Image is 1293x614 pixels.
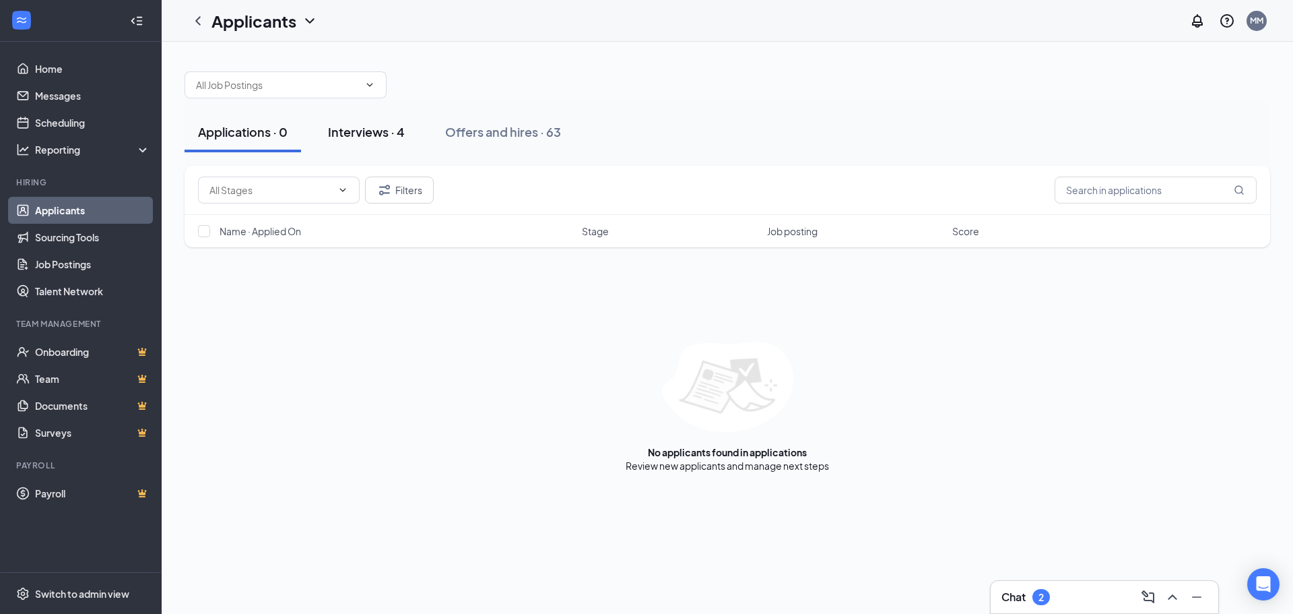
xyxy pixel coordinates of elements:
a: Home [35,55,150,82]
div: Review new applicants and manage next steps [626,459,829,472]
svg: WorkstreamLogo [15,13,28,27]
button: ComposeMessage [1137,586,1159,608]
input: All Stages [209,183,332,197]
svg: Analysis [16,143,30,156]
svg: QuestionInfo [1219,13,1235,29]
span: Stage [582,224,609,238]
a: TeamCrown [35,365,150,392]
svg: Settings [16,587,30,601]
svg: MagnifyingGlass [1234,185,1245,195]
svg: ChevronLeft [190,13,206,29]
a: SurveysCrown [35,419,150,446]
a: Scheduling [35,109,150,136]
svg: Notifications [1189,13,1205,29]
h3: Chat [1001,590,1026,605]
svg: Minimize [1189,589,1205,605]
button: Minimize [1186,586,1207,608]
a: PayrollCrown [35,480,150,507]
a: Messages [35,82,150,109]
a: Sourcing Tools [35,224,150,251]
span: Job posting [767,224,818,238]
button: Filter Filters [365,177,434,204]
div: Switch to admin view [35,587,129,601]
svg: Collapse [130,14,143,28]
a: Applicants [35,197,150,224]
div: No applicants found in applications [648,446,807,459]
span: Score [952,224,979,238]
input: All Job Postings [196,78,359,92]
a: Job Postings [35,251,150,278]
img: empty-state [662,342,793,432]
div: Reporting [35,143,151,156]
svg: ChevronDown [337,185,348,195]
svg: ChevronUp [1164,589,1181,605]
input: Search in applications [1055,177,1257,204]
a: OnboardingCrown [35,338,150,365]
span: Name · Applied On [220,224,301,238]
div: Open Intercom Messenger [1247,568,1280,601]
div: 2 [1038,592,1044,603]
div: Payroll [16,460,147,471]
div: MM [1250,15,1263,26]
a: Talent Network [35,278,150,305]
div: Applications · 0 [198,123,288,140]
svg: ChevronDown [364,80,375,90]
a: DocumentsCrown [35,392,150,419]
svg: ChevronDown [302,13,318,29]
div: Hiring [16,177,147,188]
svg: ComposeMessage [1140,589,1156,605]
button: ChevronUp [1162,586,1183,608]
svg: Filter [376,182,393,198]
h1: Applicants [211,9,296,32]
div: Interviews · 4 [328,123,405,140]
div: Offers and hires · 63 [445,123,561,140]
div: Team Management [16,318,147,330]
